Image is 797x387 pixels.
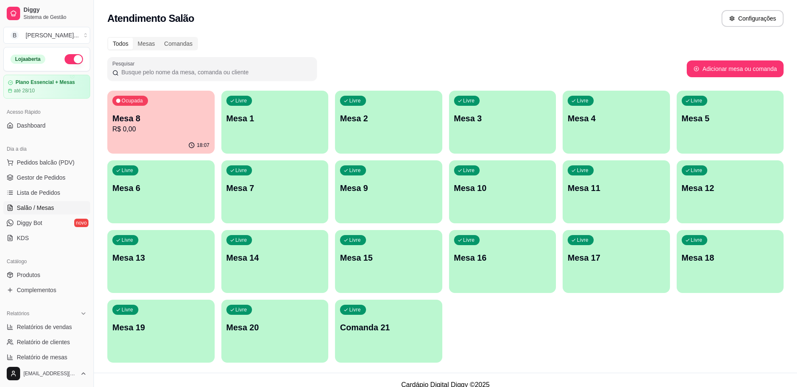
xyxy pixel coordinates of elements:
[449,160,556,223] button: LivreMesa 10
[3,75,90,99] a: Plano Essencial + Mesasaté 28/10
[23,6,87,14] span: Diggy
[568,112,665,124] p: Mesa 4
[17,338,70,346] span: Relatório de clientes
[122,97,143,104] p: Ocupada
[563,230,670,293] button: LivreMesa 17
[226,112,324,124] p: Mesa 1
[236,237,247,243] p: Livre
[236,306,247,313] p: Livre
[3,363,90,384] button: [EMAIL_ADDRESS][DOMAIN_NAME]
[677,230,784,293] button: LivreMesa 18
[349,167,361,174] p: Livre
[3,105,90,119] div: Acesso Rápido
[112,252,210,264] p: Mesa 13
[454,252,551,264] p: Mesa 16
[221,91,329,154] button: LivreMesa 1
[463,167,475,174] p: Livre
[349,237,361,243] p: Livre
[3,231,90,245] a: KDS
[3,27,90,44] button: Select a team
[108,38,133,50] div: Todos
[26,31,79,39] div: [PERSON_NAME] ...
[691,97,703,104] p: Livre
[112,322,210,333] p: Mesa 19
[112,112,210,124] p: Mesa 8
[122,237,133,243] p: Livre
[682,182,779,194] p: Mesa 12
[340,182,437,194] p: Mesa 9
[197,142,209,149] p: 18:07
[449,230,556,293] button: LivreMesa 16
[221,160,329,223] button: LivreMesa 7
[563,91,670,154] button: LivreMesa 4
[677,91,784,154] button: LivreMesa 5
[682,252,779,264] p: Mesa 18
[17,271,40,279] span: Produtos
[160,38,197,50] div: Comandas
[691,167,703,174] p: Livre
[17,188,60,197] span: Lista de Pedidos
[454,112,551,124] p: Mesa 3
[221,230,329,293] button: LivreMesa 14
[691,237,703,243] p: Livre
[340,252,437,264] p: Mesa 15
[17,121,46,130] span: Dashboard
[3,201,90,214] a: Salão / Mesas
[16,79,75,86] article: Plano Essencial + Mesas
[221,300,329,363] button: LivreMesa 20
[335,300,442,363] button: LivreComanda 21
[107,12,194,25] h2: Atendimento Salão
[577,97,589,104] p: Livre
[17,219,42,227] span: Diggy Bot
[107,160,215,223] button: LivreMesa 6
[3,3,90,24] a: DiggySistema de Gestão
[107,230,215,293] button: LivreMesa 13
[682,112,779,124] p: Mesa 5
[17,323,72,331] span: Relatórios de vendas
[14,87,35,94] article: até 28/10
[340,322,437,333] p: Comanda 21
[112,124,210,134] p: R$ 0,00
[687,60,784,77] button: Adicionar mesa ou comanda
[119,68,312,76] input: Pesquisar
[449,91,556,154] button: LivreMesa 3
[335,160,442,223] button: LivreMesa 9
[3,186,90,199] a: Lista de Pedidos
[122,306,133,313] p: Livre
[568,252,665,264] p: Mesa 17
[3,156,90,169] button: Pedidos balcão (PDV)
[17,173,65,182] span: Gestor de Pedidos
[17,286,56,294] span: Complementos
[23,370,77,377] span: [EMAIL_ADDRESS][DOMAIN_NAME]
[17,234,29,242] span: KDS
[17,204,54,212] span: Salão / Mesas
[722,10,784,27] button: Configurações
[236,167,247,174] p: Livre
[577,237,589,243] p: Livre
[3,350,90,364] a: Relatório de mesas
[226,322,324,333] p: Mesa 20
[107,91,215,154] button: OcupadaMesa 8R$ 0,0018:07
[3,268,90,282] a: Produtos
[563,160,670,223] button: LivreMesa 11
[23,14,87,21] span: Sistema de Gestão
[65,54,83,64] button: Alterar Status
[107,300,215,363] button: LivreMesa 19
[133,38,159,50] div: Mesas
[3,142,90,156] div: Dia a dia
[7,310,29,317] span: Relatórios
[112,182,210,194] p: Mesa 6
[335,230,442,293] button: LivreMesa 15
[17,158,75,167] span: Pedidos balcão (PDV)
[3,171,90,184] a: Gestor de Pedidos
[568,182,665,194] p: Mesa 11
[226,252,324,264] p: Mesa 14
[112,60,138,67] label: Pesquisar
[677,160,784,223] button: LivreMesa 12
[463,237,475,243] p: Livre
[3,216,90,230] a: Diggy Botnovo
[349,97,361,104] p: Livre
[10,31,19,39] span: B
[226,182,324,194] p: Mesa 7
[454,182,551,194] p: Mesa 10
